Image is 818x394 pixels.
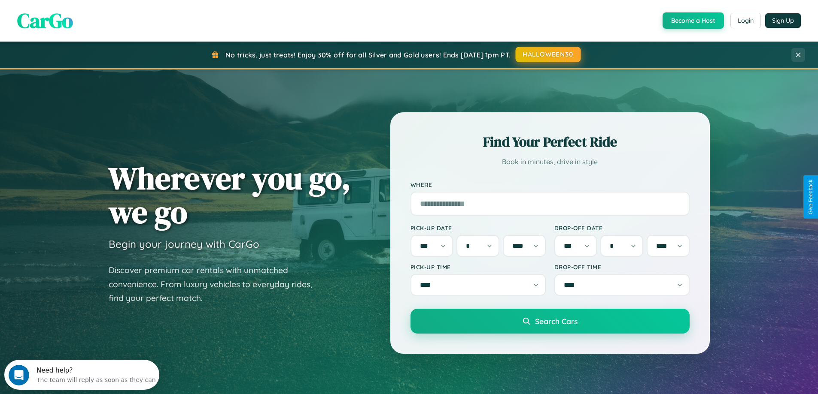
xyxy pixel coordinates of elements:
[411,181,690,188] label: Where
[411,156,690,168] p: Book in minutes, drive in style
[554,263,690,271] label: Drop-off Time
[109,238,259,250] h3: Begin your journey with CarGo
[109,263,323,305] p: Discover premium car rentals with unmatched convenience. From luxury vehicles to everyday rides, ...
[535,316,578,326] span: Search Cars
[4,360,159,390] iframe: Intercom live chat discovery launcher
[411,224,546,232] label: Pick-up Date
[225,51,511,59] span: No tricks, just treats! Enjoy 30% off for all Silver and Gold users! Ends [DATE] 1pm PT.
[730,13,761,28] button: Login
[3,3,160,27] div: Open Intercom Messenger
[808,180,814,214] div: Give Feedback
[411,132,690,151] h2: Find Your Perfect Ride
[9,365,29,385] iframe: Intercom live chat
[411,309,690,334] button: Search Cars
[765,13,801,28] button: Sign Up
[17,6,73,35] span: CarGo
[516,47,581,62] button: HALLOWEEN30
[411,263,546,271] label: Pick-up Time
[663,12,724,29] button: Become a Host
[554,224,690,232] label: Drop-off Date
[109,161,351,229] h1: Wherever you go, we go
[32,7,152,14] div: Need help?
[32,14,152,23] div: The team will reply as soon as they can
